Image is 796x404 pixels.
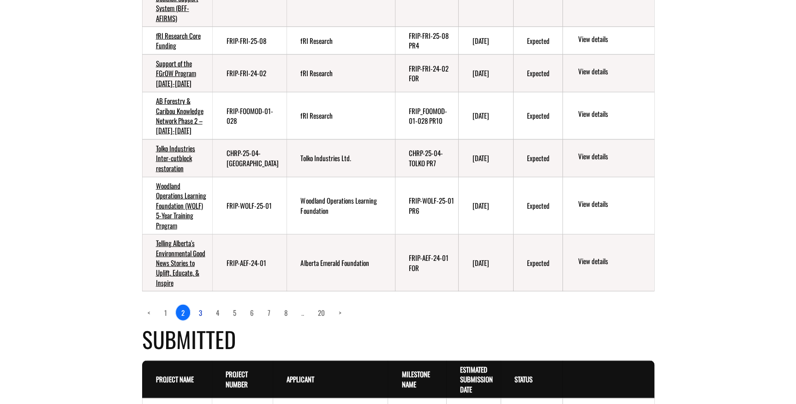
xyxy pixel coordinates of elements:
a: Project Name [156,374,194,384]
a: page 1 [159,305,173,320]
td: Telling Alberta's Environmental Good News Stories to Uplift, Educate, & Inspire [142,235,213,292]
a: Woodland Operations Learning Foundation (WOLF) 5-Year Training Program [156,181,206,230]
a: page 5 [227,305,242,320]
td: fRI Research [287,27,395,54]
td: action menu [563,177,654,235]
td: 2/27/2028 [458,177,513,235]
td: FRIP-FRI-25-08 PR4 [395,27,458,54]
td: Tolko Industries Inter-cutblock restoration [142,139,213,177]
td: 4/29/2028 [458,92,513,140]
a: Project Number [226,369,248,389]
td: action menu [563,54,654,92]
td: Expected [513,235,563,292]
a: View details [578,34,650,45]
td: 5/29/2028 [458,27,513,54]
td: FRIP-AEF-24-01 FOR [395,235,458,292]
a: View details [578,151,650,163]
a: page 4 [210,305,225,320]
time: [DATE] [472,36,489,46]
a: Next page [333,305,347,320]
td: FRIP-WOLF-25-01 [212,177,287,235]
td: FRIP-FRI-24-02 [212,54,287,92]
td: FRIP-FRI-24-02 FOR [395,54,458,92]
td: FRIP-WOLF-25-01 PR6 [395,177,458,235]
td: Expected [513,92,563,140]
a: View details [578,256,650,267]
td: Expected [513,27,563,54]
a: page 7 [262,305,276,320]
a: View details [578,199,650,210]
td: Alberta Emerald Foundation [287,235,395,292]
td: Woodland Operations Learning Foundation (WOLF) 5-Year Training Program [142,177,213,235]
td: FRIP_FOOMOD-01-028 PR10 [395,92,458,140]
a: AB Forestry & Caribou Knowledge Network Phase 2 – [DATE]-[DATE] [156,96,203,135]
a: View details [578,66,650,78]
th: Actions [563,361,654,398]
td: FRIP-FRI-25-08 [212,27,287,54]
time: [DATE] [472,200,489,211]
a: Load more pages [296,305,310,320]
td: Support of the FGrOW Program 2023-2028 [142,54,213,92]
a: page 8 [279,305,293,320]
td: 2/17/2028 [458,235,513,292]
a: Telling Alberta's Environmental Good News Stories to Uplift, Educate, & Inspire [156,238,205,288]
a: Applicant [287,374,314,384]
a: 2 [175,304,191,321]
td: CHRP-25-04-TOLKO PR7 [395,139,458,177]
td: 4/29/2028 [458,54,513,92]
td: fRI Research [287,54,395,92]
td: action menu [563,235,654,292]
a: page 3 [193,305,208,320]
td: Tolko Industries Ltd. [287,139,395,177]
a: page 20 [312,305,330,320]
td: Expected [513,54,563,92]
a: Tolko Industries Inter-cutblock restoration [156,143,195,173]
td: action menu [563,139,654,177]
td: Expected [513,177,563,235]
a: fRI Research Core Funding [156,30,201,50]
a: Previous page [142,305,156,320]
td: action menu [563,92,654,140]
td: FRIP-FOOMOD-01-028 [212,92,287,140]
td: fRI Research Core Funding [142,27,213,54]
a: Milestone Name [401,369,430,389]
td: action menu [563,27,654,54]
td: fRI Research [287,92,395,140]
time: [DATE] [472,258,489,268]
h4: Submitted [142,323,654,356]
td: 2/29/2028 [458,139,513,177]
td: Woodland Operations Learning Foundation [287,177,395,235]
td: FRIP-AEF-24-01 [212,235,287,292]
a: page 6 [245,305,259,320]
time: [DATE] [472,68,489,78]
td: AB Forestry & Caribou Knowledge Network Phase 2 – 2020-2025 [142,92,213,140]
time: [DATE] [472,153,489,163]
a: Estimated Submission Date [460,364,493,394]
td: Expected [513,139,563,177]
a: View details [578,109,650,120]
a: Status [515,374,533,384]
time: [DATE] [472,110,489,121]
td: CHRP-25-04-TOLKO [212,139,287,177]
a: Support of the FGrOW Program [DATE]-[DATE] [156,58,196,88]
